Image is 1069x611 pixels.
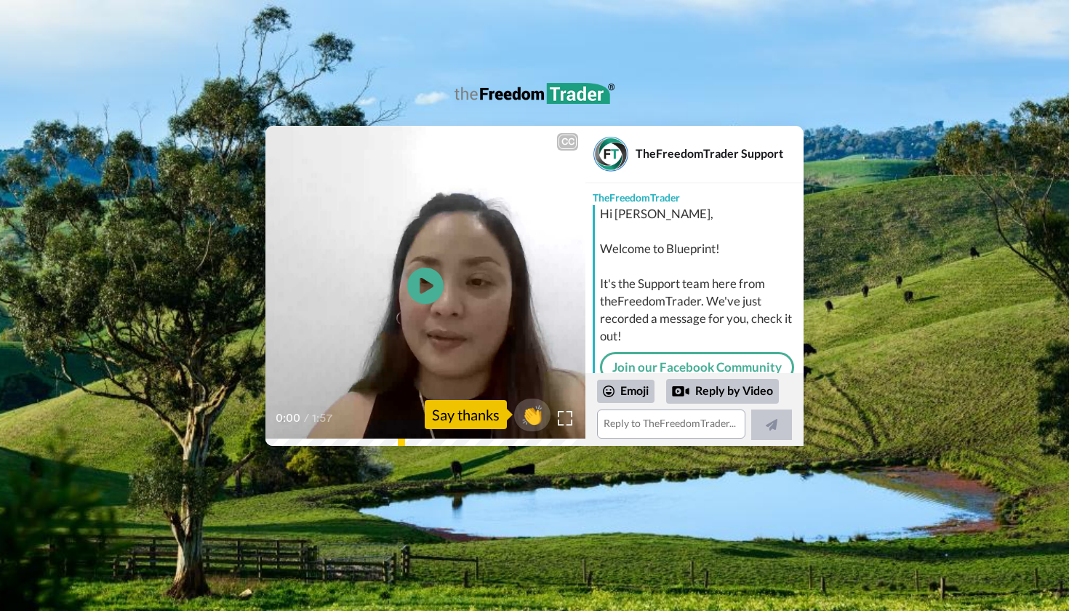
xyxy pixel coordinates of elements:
span: 1:57 [312,410,337,427]
div: Hi [PERSON_NAME], Welcome to Blueprint! It's the Support team here from theFreedomTrader. We've j... [600,205,800,345]
div: TheFreedomTrader [585,183,804,205]
img: Profile Image [593,137,628,172]
div: TheFreedomTrader Support [636,146,803,160]
div: Emoji [597,380,654,403]
a: Join our Facebook Community [600,352,794,383]
div: Reply by Video [666,379,779,404]
span: / [304,410,309,427]
img: Full screen [558,411,572,426]
div: Say thanks [425,400,507,429]
span: 👏 [514,403,550,426]
span: 0:00 [276,410,301,427]
div: Reply by Video [672,383,689,400]
img: logo [455,83,614,104]
div: CC [558,135,577,149]
button: 👏 [514,399,550,431]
